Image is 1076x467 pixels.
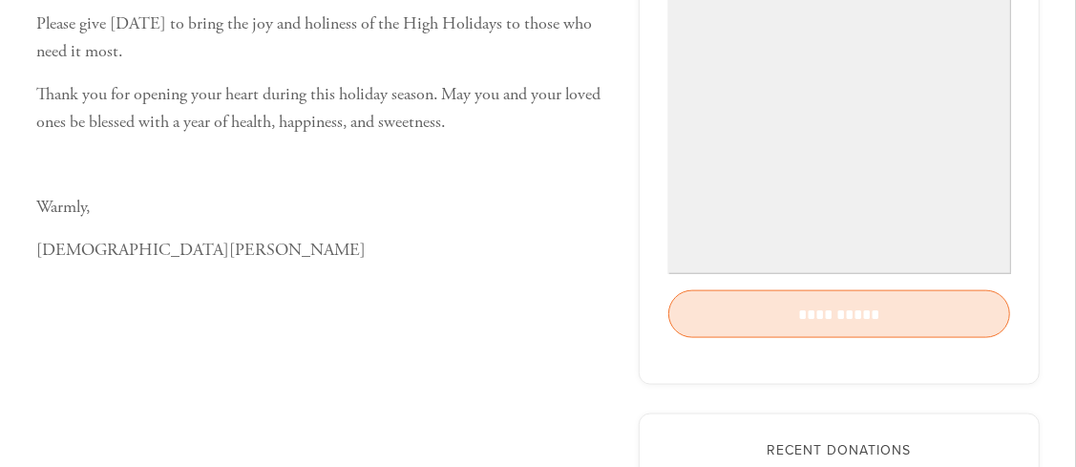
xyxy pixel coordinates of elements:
[37,194,610,222] p: Warmly,
[668,443,1010,459] h2: Recent Donations
[37,237,610,265] p: [DEMOGRAPHIC_DATA][PERSON_NAME]
[37,11,610,66] p: Please give [DATE] to bring the joy and holiness of the High Holidays to those who need it most.
[37,81,610,137] p: Thank you for opening your heart during this holiday season. May you and your loved ones be bless...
